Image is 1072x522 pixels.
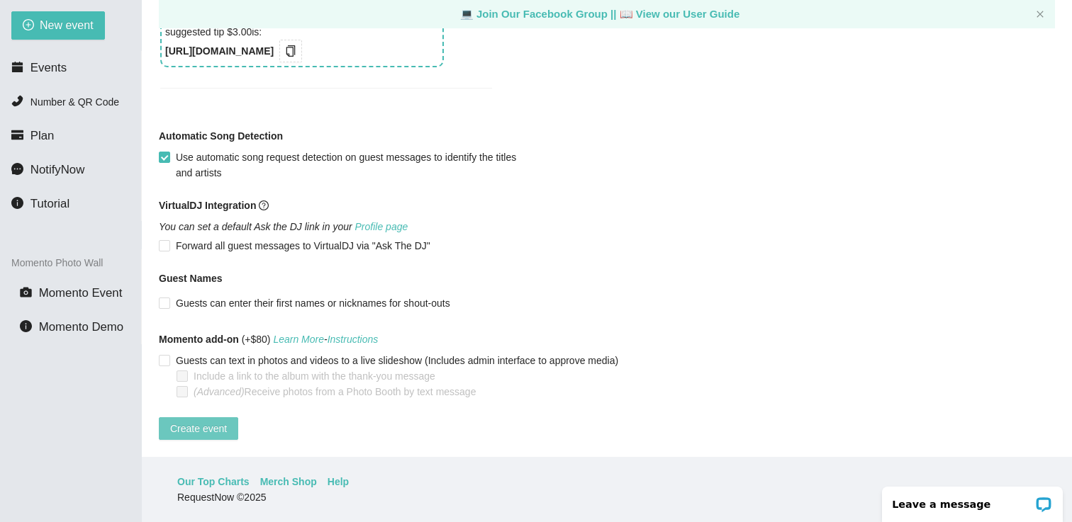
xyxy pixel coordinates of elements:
span: plus-circle [23,19,34,33]
span: New event [40,16,94,34]
i: (Advanced) [194,386,245,397]
span: Guests can enter their first names or nicknames for shout-outs [170,295,456,311]
iframe: LiveChat chat widget [873,477,1072,522]
span: camera [20,286,32,298]
b: Automatic Song Detection [159,128,283,144]
span: Include a link to the album with the thank-you message [188,368,441,384]
span: laptop [460,8,474,20]
span: Tutorial [30,197,69,210]
span: (+$80) [159,331,378,347]
a: Instructions [328,334,379,345]
div: RequestNow © 2025 [177,489,1033,505]
b: Guest Names [159,273,222,284]
button: Create event [159,417,238,440]
i: You can set a default Ask the DJ link in your [159,221,408,232]
span: phone [11,95,23,107]
i: - [273,334,378,345]
span: Events [30,61,67,74]
a: Help [328,474,349,489]
span: Guests can text in photos and videos to a live slideshow (Includes admin interface to approve media) [170,353,624,368]
b: [URL][DOMAIN_NAME] [165,45,274,57]
span: credit-card [11,129,23,141]
span: Create event [170,421,227,436]
span: NotifyNow [30,163,84,176]
span: Momento Demo [39,320,123,334]
span: Plan [30,129,55,142]
span: close [1036,10,1044,18]
a: Merch Shop [260,474,317,489]
span: info-circle [20,320,32,332]
button: copy [279,40,302,62]
a: laptop Join Our Facebook Group || [460,8,620,20]
span: Momento Event [39,286,123,300]
div: Your Venmo link for username with suggested tip $3.00 is: [160,4,444,67]
a: Profile page [355,221,408,232]
span: calendar [11,61,23,73]
button: plus-circleNew event [11,11,105,40]
a: laptop View our User Guide [620,8,740,20]
span: message [11,163,23,175]
span: Number & QR Code [30,96,119,108]
span: laptop [620,8,633,20]
b: VirtualDJ Integration [159,200,256,211]
span: Forward all guest messages to VirtualDJ via "Ask The DJ" [170,238,436,254]
button: close [1036,10,1044,19]
span: copy [283,45,298,57]
span: Receive photos from a Photo Booth by text message [188,384,481,399]
span: Use automatic song request detection on guest messages to identify the titles and artists [170,149,532,181]
a: Our Top Charts [177,474,250,489]
b: Momento add-on [159,334,239,345]
a: Learn More [273,334,324,345]
span: info-circle [11,197,23,209]
span: question-circle [259,200,269,210]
